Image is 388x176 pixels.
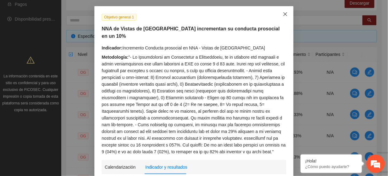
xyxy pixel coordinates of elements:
div: Chatee con nosotros ahora [32,31,103,39]
div: Incremento Conducta prosocial en NNA - Vistas de [GEOGRAPHIC_DATA] [102,45,286,51]
div: Indicador y resultados [145,164,187,170]
textarea: Escriba su mensaje y pulse “Intro” [3,114,117,135]
strong: Metodología: [102,55,128,60]
div: Minimizar ventana de chat en vivo [101,3,115,18]
button: Close [277,6,294,23]
div: "- Lo Ipsumdolorsi am Consectetur a Elitseddoeiu, te in utlabore etd magnaali e admin veniamquisn... [102,54,286,155]
span: Objetivo general 1 [102,14,136,21]
span: Estamos en línea. [36,55,85,117]
div: ¡Hola! [305,158,357,163]
strong: Indicador: [102,45,123,50]
h5: NNA de Vistas de [GEOGRAPHIC_DATA] incrementan su conducta prosocial en un 10% [102,25,286,40]
p: ¿Cómo puedo ayudarte? [305,164,357,169]
div: Calendarización [105,164,135,170]
span: close [283,12,288,17]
